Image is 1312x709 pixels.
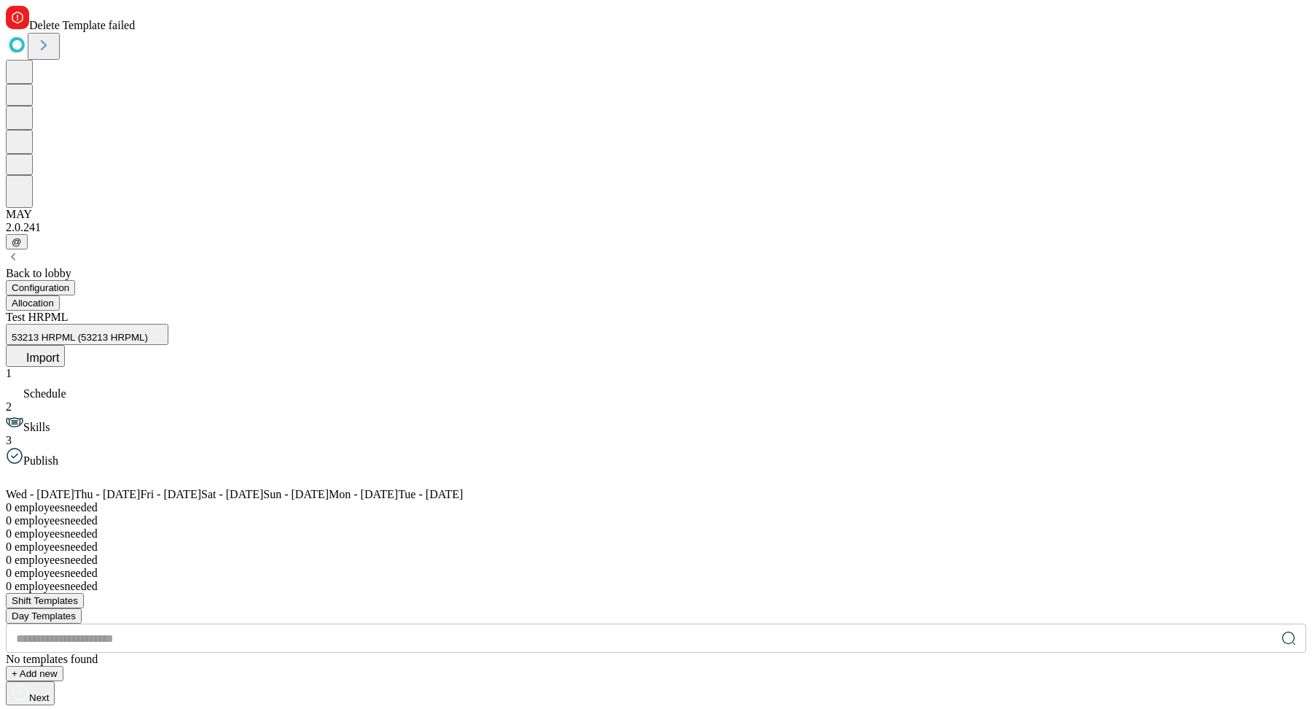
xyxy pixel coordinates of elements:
button: Day Templates [6,608,82,624]
span: employees [6,541,64,553]
div: No templates found [6,653,1306,666]
span: Skills [23,421,50,433]
span: 0 [6,580,12,592]
span: Schedule [23,387,66,400]
div: Back to lobby [6,267,1306,280]
button: 53213 HRPML (53213 HRPML) [6,324,168,345]
button: Next [6,681,55,705]
span: Sat - [DATE] [201,488,263,500]
span: Mon - [DATE] [329,488,398,500]
span: needed [64,567,97,579]
span: Fri - [DATE] [140,488,201,500]
span: employees [6,567,64,579]
div: 3 [6,434,1306,447]
span: needed [64,527,97,540]
span: employees [6,514,64,527]
div: 1 [6,367,1306,380]
span: Wed - [DATE] [6,488,74,500]
div: 2 [6,400,1306,414]
span: needed [64,580,97,592]
span: 0 [6,527,12,540]
span: Next [29,692,49,703]
span: 0 [6,541,12,553]
span: Sun - [DATE] [263,488,329,500]
span: Tue - [DATE] [398,488,463,500]
span: employees [6,580,64,592]
span: 0 [6,567,12,579]
span: 0 [6,514,12,527]
span: needed [64,554,97,566]
span: Publish [23,454,58,467]
span: 53213 HRPML (53213 HRPML) [12,332,148,343]
span: Delete Template failed [29,19,135,31]
span: needed [64,514,97,527]
span: needed [64,501,97,514]
span: @ [12,236,22,247]
button: + Add new [6,666,63,681]
span: Thu - [DATE] [74,488,141,500]
button: Import [6,345,65,367]
span: Test HRPML [6,311,69,323]
span: 0 [6,554,12,566]
span: employees [6,554,64,566]
button: Configuration [6,280,75,295]
span: employees [6,527,64,540]
div: 2.0.241 [6,221,1306,234]
span: 0 [6,501,12,514]
span: needed [64,541,97,553]
span: employees [6,501,64,514]
div: MAY [6,208,1306,221]
button: @ [6,234,28,249]
span: Import [26,352,59,364]
button: Shift Templates [6,593,84,608]
button: Allocation [6,295,60,311]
